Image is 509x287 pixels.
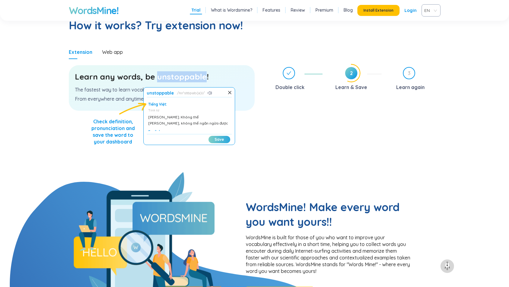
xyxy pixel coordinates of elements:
[286,71,291,76] span: check
[442,261,452,271] img: to top
[69,18,441,33] h2: How it works? Try extension now!
[148,114,230,126] div: [PERSON_NAME]. Không thể [PERSON_NAME], không thể ngăn ngừa được
[386,67,441,92] div: 3Learn again
[148,102,230,107] div: Tiếng Việt:
[263,7,280,13] a: Features
[404,68,415,79] span: 3
[75,95,249,102] p: From everywhere and anytime.
[363,8,393,13] span: Install Extension
[344,7,353,13] a: Blog
[102,49,123,55] div: Web app
[69,4,119,17] a: WordsMine!
[177,91,205,95] span: ʌnˈstɒpəb(ə)l
[208,136,230,143] button: Save
[148,108,230,113] div: Tính từ
[264,67,323,92] div: Double click
[275,82,304,92] div: Double click
[357,5,400,16] button: Install Extension
[147,91,174,95] h1: unstoppable
[335,82,367,92] div: Learn & Save
[75,71,249,82] h3: Learn any words, be unstoppable!
[315,7,333,13] a: Premium
[327,67,382,92] div: 2Learn & Save
[148,129,230,134] div: English:
[75,86,249,93] p: The fastest way to learn vocabulary.
[345,67,357,79] span: 2
[396,82,425,92] div: Learn again
[291,7,305,13] a: Review
[246,234,411,274] p: WordsMine is built for those of you who want to improve your vocabulary effectively in a short ti...
[69,49,92,55] div: Extension
[424,6,435,15] span: VIE
[246,200,411,229] h2: WordsMine! Make every word you want yours!!
[404,5,417,16] a: Login
[211,7,252,13] a: What is Wordsmine?
[191,7,201,13] a: Trial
